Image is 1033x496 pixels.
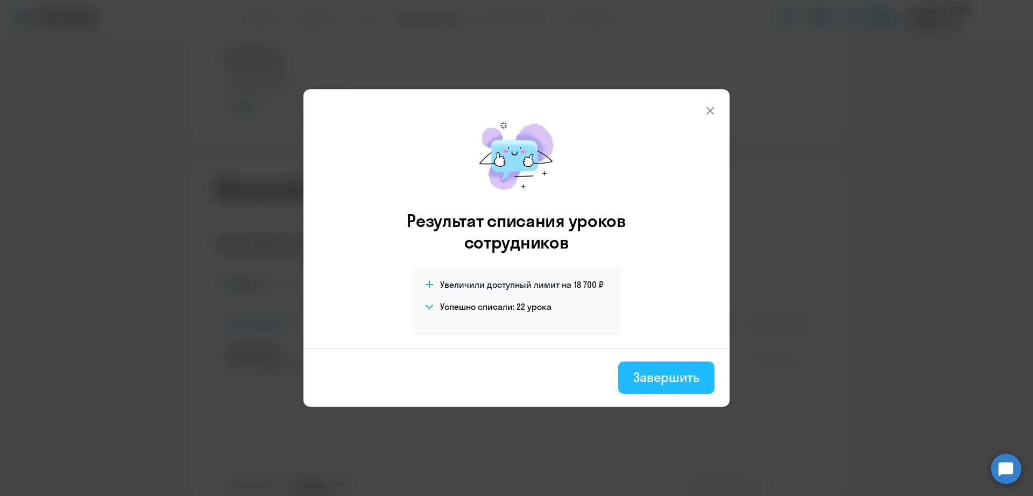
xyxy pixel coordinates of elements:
[574,279,604,290] span: 18 700 ₽
[468,111,565,201] img: mirage-message.png
[440,301,551,313] h4: Успешно списали: 22 урока
[440,279,571,290] span: Увеличили доступный лимит на
[633,369,699,386] div: Завершить
[392,210,641,253] h3: Результат списания уроков сотрудников
[618,362,714,394] button: Завершить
